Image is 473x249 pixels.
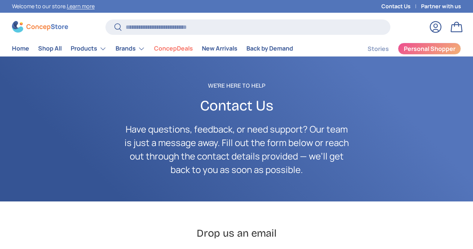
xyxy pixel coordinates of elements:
[404,46,455,52] span: Personal Shopper
[202,41,237,56] a: New Arrivals
[116,41,145,56] a: Brands
[421,2,461,10] a: Partner with us
[93,227,380,240] h2: Drop us an email
[12,21,68,33] img: ConcepStore
[12,41,29,56] a: Home
[111,41,150,56] summary: Brands
[350,41,461,56] nav: Secondary
[67,3,95,10] a: Learn more
[38,41,62,56] a: Shop All
[12,41,293,56] nav: Primary
[368,42,389,56] a: Stories
[154,41,193,56] a: ConcepDeals
[124,122,349,176] p: Have questions, feedback, or need support? Our team is just a message away. Fill out the form bel...
[71,41,107,56] a: Products
[66,41,111,56] summary: Products
[200,96,273,115] span: Contact Us
[246,41,293,56] a: Back by Demand
[398,43,461,55] a: Personal Shopper
[381,2,421,10] a: Contact Us
[208,81,265,90] span: We're Here to Help
[12,2,95,10] p: Welcome to our store.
